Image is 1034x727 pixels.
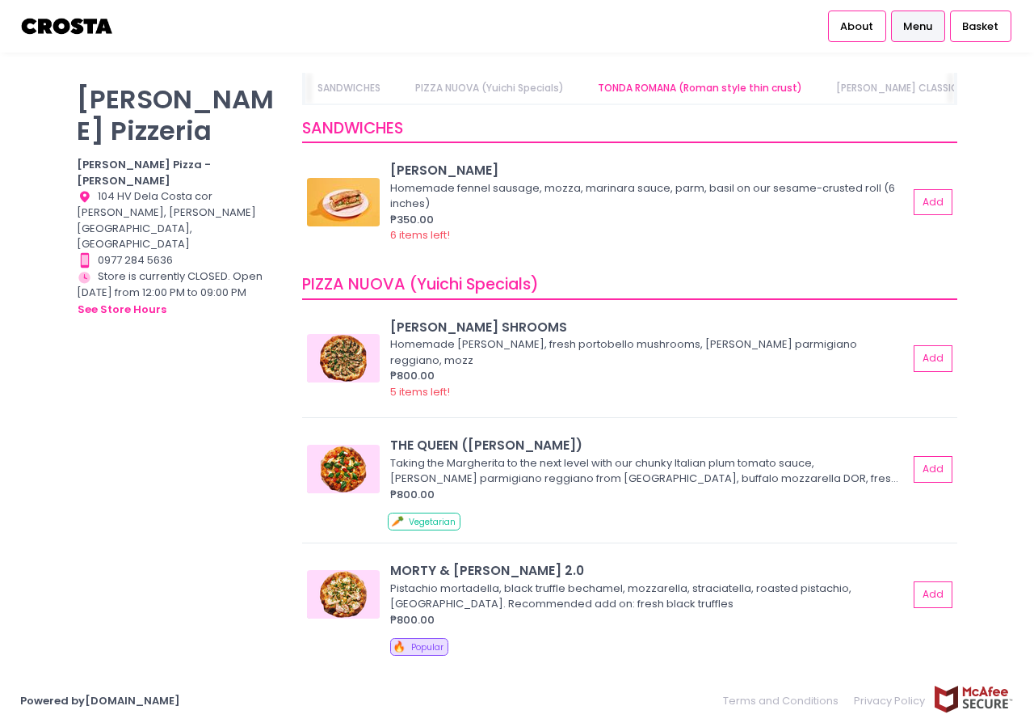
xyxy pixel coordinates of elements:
[393,639,406,654] span: 🔥
[847,685,934,716] a: Privacy Policy
[840,19,873,35] span: About
[933,685,1014,713] img: mcafee-secure
[914,345,952,372] button: Add
[391,514,404,529] span: 🥕
[914,189,952,216] button: Add
[77,157,211,188] b: [PERSON_NAME] Pizza - [PERSON_NAME]
[390,612,908,628] div: ₱800.00
[723,685,847,716] a: Terms and Conditions
[77,268,282,318] div: Store is currently CLOSED. Open [DATE] from 12:00 PM to 09:00 PM
[411,641,443,653] span: Popular
[903,19,932,35] span: Menu
[962,19,998,35] span: Basket
[302,73,397,104] a: SANDWICHES
[390,581,903,612] div: Pistachio mortadella, black truffle bechamel, mozzarella, straciatella, roasted pistachio, [GEOGR...
[307,570,380,619] img: MORTY & ELLA 2.0
[77,301,167,319] button: see store hours
[390,318,908,336] div: [PERSON_NAME] SHROOMS
[20,693,180,708] a: Powered by[DOMAIN_NAME]
[77,83,282,146] p: [PERSON_NAME] Pizzeria
[302,117,403,139] span: SANDWICHES
[307,334,380,383] img: SALCICCIA SHROOMS
[914,456,952,483] button: Add
[914,581,952,608] button: Add
[307,178,380,226] img: HOAGIE ROLL
[390,487,908,503] div: ₱800.00
[390,561,908,580] div: MORTY & [PERSON_NAME] 2.0
[390,180,903,212] div: Homemade fennel sausage, mozza, marinara sauce, parm, basil on our sesame-crusted roll (6 inches)
[390,436,908,454] div: THE QUEEN ([PERSON_NAME])
[390,384,450,399] span: 5 items left!
[390,336,903,368] div: Homemade [PERSON_NAME], fresh portobello mushrooms, [PERSON_NAME] parmigiano reggiano, mozz
[390,212,908,228] div: ₱350.00
[828,11,886,41] a: About
[307,445,380,493] img: THE QUEEN (Margherita)
[582,73,818,104] a: TONDA ROMANA (Roman style thin crust)
[302,273,539,295] span: PIZZA NUOVA (Yuichi Specials)
[77,252,282,268] div: 0977 284 5636
[390,368,908,384] div: ₱800.00
[77,188,282,252] div: 104 HV Dela Costa cor [PERSON_NAME], [PERSON_NAME][GEOGRAPHIC_DATA], [GEOGRAPHIC_DATA]
[390,161,908,180] div: [PERSON_NAME]
[390,227,450,243] span: 6 items left!
[390,455,903,487] div: Taking the Margherita to the next level with our chunky Italian plum tomato sauce, [PERSON_NAME] ...
[399,73,579,104] a: PIZZA NUOVA (Yuichi Specials)
[20,12,115,40] img: logo
[409,516,456,528] span: Vegetarian
[891,11,945,41] a: Menu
